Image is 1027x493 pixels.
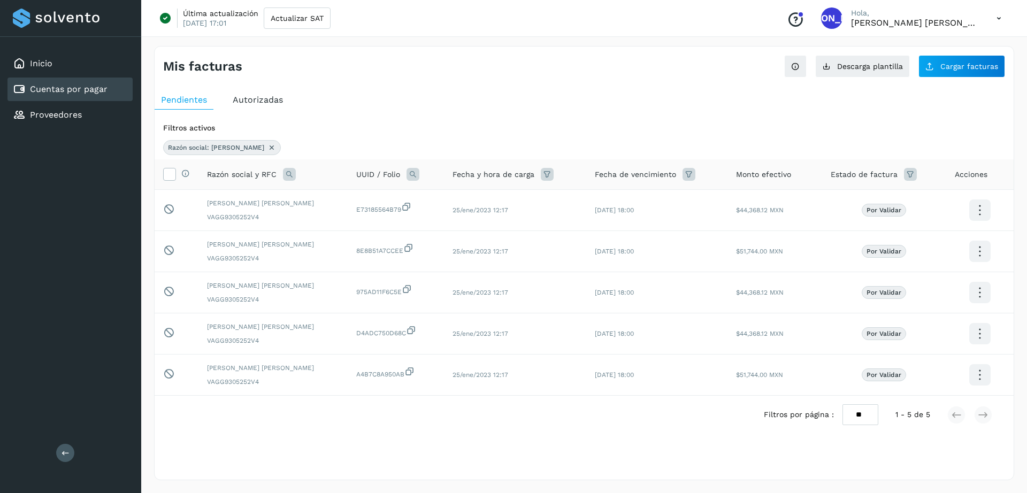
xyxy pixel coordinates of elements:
span: UUID / Folio [356,169,400,180]
span: [DATE] 18:00 [595,289,634,296]
span: VAGG9305252V4 [207,212,339,222]
a: Inicio [30,58,52,68]
span: Monto efectivo [736,169,791,180]
button: Cargar facturas [918,55,1005,78]
button: Descarga plantilla [815,55,910,78]
p: Por validar [867,371,901,379]
span: 8E8B51A7CCEE [356,243,435,256]
p: Por validar [867,206,901,214]
div: Razón social: valenzuela [163,140,281,155]
div: Inicio [7,52,133,75]
span: E73185564B79 [356,202,435,214]
p: Por validar [867,330,901,337]
span: [DATE] 18:00 [595,371,634,379]
span: [DATE] 18:00 [595,248,634,255]
span: VAGG9305252V4 [207,377,339,387]
span: VAGG9305252V4 [207,295,339,304]
span: A4B7C8A950AB [356,366,435,379]
a: Proveedores [30,110,82,120]
h4: Mis facturas [163,59,242,74]
span: 25/ene/2023 12:17 [453,248,508,255]
p: [DATE] 17:01 [183,18,226,28]
span: $44,368.12 MXN [736,289,784,296]
span: 25/ene/2023 12:17 [453,371,508,379]
span: Pendientes [161,95,207,105]
span: 25/ene/2023 12:17 [453,206,508,214]
a: Cuentas por pagar [30,84,108,94]
span: [DATE] 18:00 [595,330,634,337]
span: Estado de factura [831,169,898,180]
p: Última actualización [183,9,258,18]
p: Por validar [867,248,901,255]
span: Filtros por página : [764,409,834,420]
span: $44,368.12 MXN [736,206,784,214]
span: [PERSON_NAME] [PERSON_NAME] [207,363,339,373]
span: Autorizadas [233,95,283,105]
span: 25/ene/2023 12:17 [453,330,508,337]
p: Jorge Alexis Hernandez Lopez [851,18,979,28]
span: $51,744.00 MXN [736,248,783,255]
span: [PERSON_NAME] [PERSON_NAME] [207,281,339,290]
span: 975AD11F6C5E [356,284,435,297]
p: Hola, [851,9,979,18]
span: Acciones [955,169,987,180]
span: Fecha y hora de carga [453,169,534,180]
span: [PERSON_NAME] [PERSON_NAME] [207,322,339,332]
span: D4ADC750D68C [356,325,435,338]
span: Razón social y RFC [207,169,277,180]
div: Cuentas por pagar [7,78,133,101]
span: $44,368.12 MXN [736,330,784,337]
span: 25/ene/2023 12:17 [453,289,508,296]
span: VAGG9305252V4 [207,253,339,263]
span: [PERSON_NAME] [PERSON_NAME] [207,198,339,208]
span: Razón social: [PERSON_NAME] [168,143,264,152]
span: VAGG9305252V4 [207,336,339,345]
span: [DATE] 18:00 [595,206,634,214]
div: Filtros activos [163,122,1005,134]
span: Cargar facturas [940,63,998,70]
button: Actualizar SAT [264,7,331,29]
span: 1 - 5 de 5 [895,409,930,420]
p: Por validar [867,289,901,296]
span: Fecha de vencimiento [595,169,676,180]
span: [PERSON_NAME] [PERSON_NAME] [207,240,339,249]
span: Descarga plantilla [837,63,903,70]
div: Proveedores [7,103,133,127]
span: $51,744.00 MXN [736,371,783,379]
span: Actualizar SAT [271,14,324,22]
